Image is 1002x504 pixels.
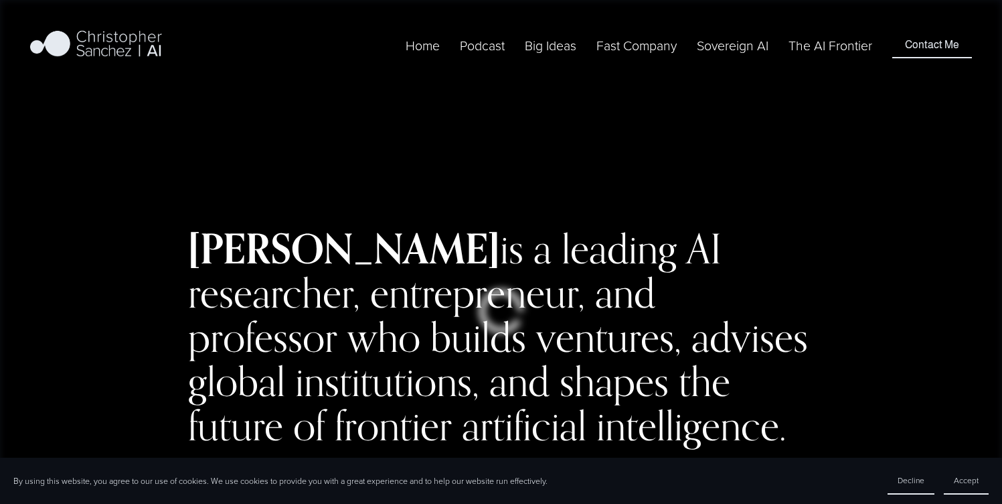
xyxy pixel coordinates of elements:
button: Accept [944,467,989,495]
a: Contact Me [892,32,972,58]
span: Big Ideas [525,36,576,54]
a: Home [406,35,440,56]
p: By using this website, you agree to our use of cookies. We use cookies to provide you with a grea... [13,475,548,487]
span: Fast Company [596,36,677,54]
strong: [PERSON_NAME] [188,223,500,273]
button: Decline [888,467,934,495]
a: folder dropdown [525,35,576,56]
a: The AI Frontier [788,35,872,56]
h2: is a leading AI researcher, entrepreneur, and professor who builds ventures, advises global insti... [188,227,813,447]
a: Podcast [460,35,505,56]
span: Decline [898,475,924,486]
span: Accept [954,475,979,486]
a: Sovereign AI [697,35,768,56]
img: Christopher Sanchez | AI [30,28,162,62]
a: folder dropdown [596,35,677,56]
